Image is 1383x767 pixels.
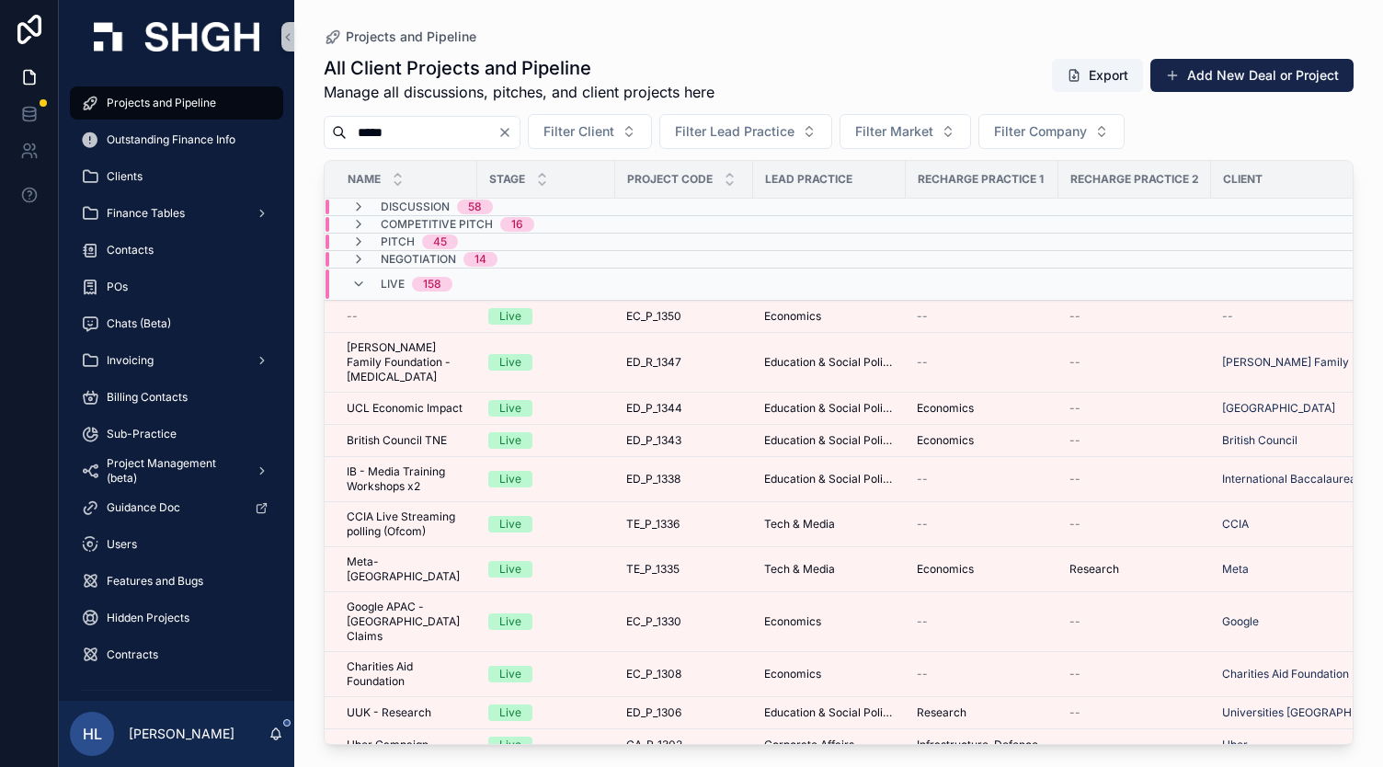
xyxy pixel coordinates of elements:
a: Tech & Media [764,562,895,577]
span: -- [1069,401,1080,416]
a: Education & Social Policy [764,433,895,448]
a: Projects and Pipeline [324,28,476,46]
button: Select Button [978,114,1125,149]
span: [GEOGRAPHIC_DATA] [1222,401,1335,416]
a: -- [1069,309,1200,324]
a: -- [347,309,466,324]
a: EC_P_1330 [626,614,742,629]
a: Uber [1222,738,1371,752]
a: -- [1069,614,1200,629]
a: Finance Tables [70,197,283,230]
span: International Baccalaureate Organization [1222,472,1371,487]
a: Economics [764,667,895,681]
span: Contacts [107,243,154,258]
a: Education & Social Policy [764,355,895,370]
a: CA_R_1302 [626,738,742,752]
a: ED_P_1306 [626,705,742,720]
a: Live [488,666,604,682]
span: -- [1069,738,1080,752]
span: Pitch [381,235,415,249]
span: ED_R_1347 [626,355,681,370]
a: Contacts [70,234,283,267]
a: Corporate Affairs [764,738,895,752]
span: Features and Bugs [107,574,203,589]
span: Research [917,705,966,720]
span: TE_P_1335 [626,562,680,577]
span: Google APAC - [GEOGRAPHIC_DATA] Claims [347,600,466,644]
a: Users [70,528,283,561]
a: Live [488,516,604,532]
span: -- [917,517,928,532]
div: Live [499,666,521,682]
span: ED_P_1344 [626,401,682,416]
div: Live [499,471,521,487]
div: Live [499,704,521,721]
span: -- [917,667,928,681]
a: -- [917,614,1047,629]
button: Select Button [528,114,652,149]
span: Filter Market [855,122,933,141]
span: Economics [764,667,821,681]
a: -- [1069,401,1200,416]
span: EC_P_1350 [626,309,681,324]
span: EC_P_1330 [626,614,681,629]
a: Live [488,471,604,487]
div: Live [499,308,521,325]
a: Research [917,705,1047,720]
a: ED_R_1347 [626,355,742,370]
span: Invoicing [107,353,154,368]
span: UUK - Research [347,705,431,720]
span: -- [917,309,928,324]
span: Filter Lead Practice [675,122,794,141]
span: Economics [917,433,974,448]
a: -- [1069,705,1200,720]
a: British Council [1222,433,1297,448]
a: Economics [764,309,895,324]
a: ED_P_1343 [626,433,742,448]
span: Hidden Projects [107,611,189,625]
a: Uber [1222,738,1248,752]
span: Lead Practice [765,172,852,187]
a: IB - Media Training Workshops x2 [347,464,466,494]
a: CCIA [1222,517,1249,532]
a: -- [917,517,1047,532]
span: Manage all discussions, pitches, and client projects here [324,81,714,103]
img: App logo [94,22,259,52]
div: Live [499,354,521,371]
a: Billing Contacts [70,381,283,414]
span: ED_P_1306 [626,705,681,720]
span: -- [1069,309,1080,324]
span: POs [107,280,128,294]
a: Charities Aid Foundation [1222,667,1349,681]
span: -- [347,309,358,324]
div: Live [499,400,521,417]
a: Google [1222,614,1259,629]
a: British Council [1222,433,1371,448]
a: Outstanding Finance Info [70,123,283,156]
a: [PERSON_NAME] Family Foundation - [MEDICAL_DATA] [347,340,466,384]
div: 16 [511,217,523,232]
div: Live [499,561,521,578]
span: CA_R_1302 [626,738,682,752]
a: -- [917,667,1047,681]
a: Projects and Pipeline [70,86,283,120]
span: Meta [1222,562,1249,577]
span: Economics [764,614,821,629]
span: -- [917,355,928,370]
div: 58 [468,200,482,214]
span: Client [1223,172,1263,187]
span: British Council TNE [347,433,447,448]
span: UCL Economic Impact [347,401,463,416]
span: Education & Social Policy [764,472,895,487]
a: Live [488,432,604,449]
span: Charities Aid Foundation [347,659,466,689]
a: Google [1222,614,1371,629]
span: Infrastructure, Defence, Industrial, Transport [917,738,1047,752]
span: Guidance Doc [107,500,180,515]
span: Projects and Pipeline [346,28,476,46]
a: CCIA Live Streaming polling (Ofcom) [347,509,466,539]
a: -- [1069,472,1200,487]
a: -- [917,309,1047,324]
